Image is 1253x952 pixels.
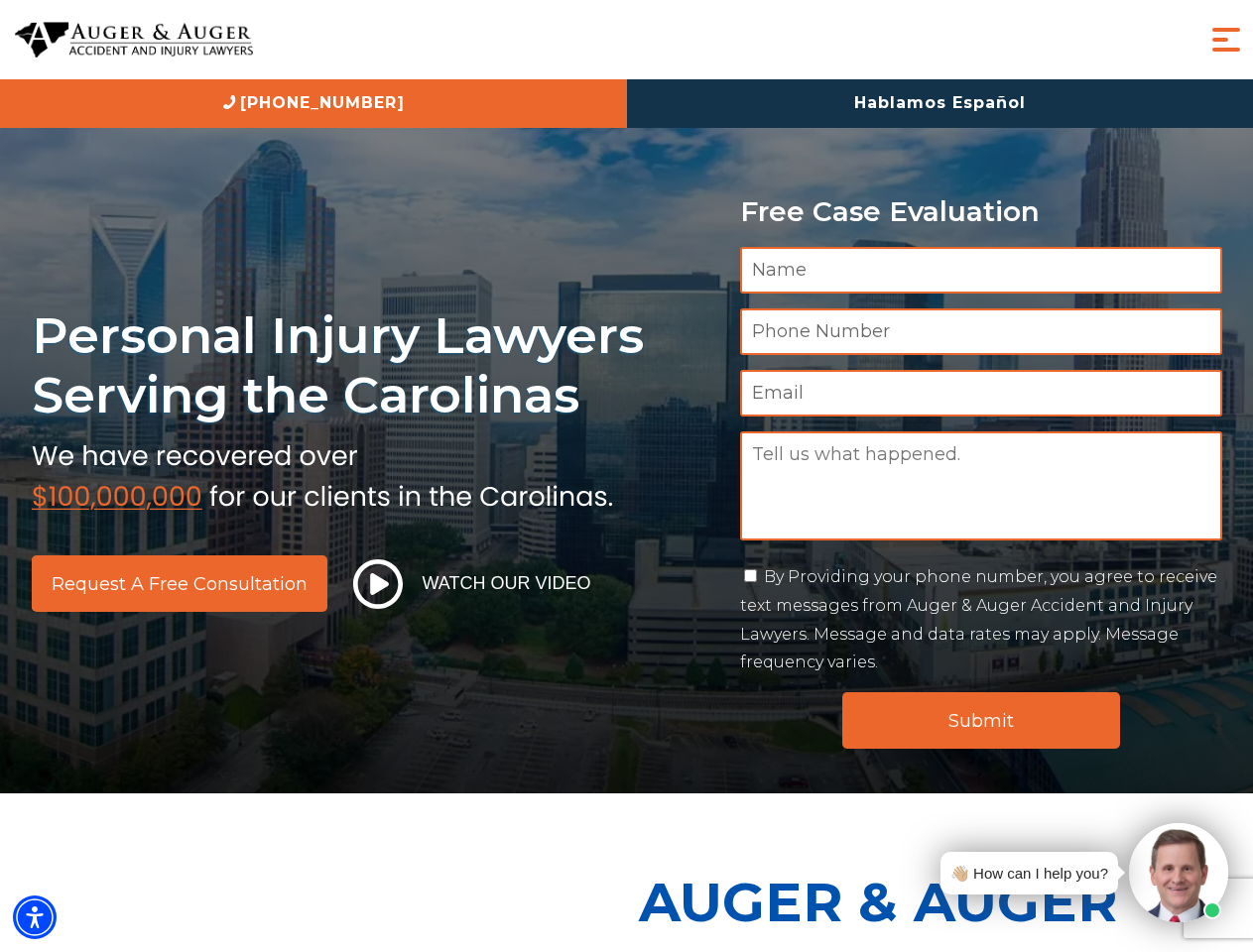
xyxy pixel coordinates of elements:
[32,305,716,425] h1: Personal Injury Lawyers Serving the Carolinas
[740,247,1222,294] input: Name
[740,370,1222,416] input: Email
[639,853,1242,951] p: Auger & Auger
[347,558,597,610] button: Watch Our Video
[15,22,253,59] img: Auger & Auger Accident and Injury Lawyers Logo
[1129,823,1228,922] img: Intaker widget Avatar
[32,435,613,511] img: sub text
[740,308,1222,355] input: Phone Number
[1206,20,1246,59] button: Menu
[950,860,1108,887] div: 👋🏼 How can I help you?
[32,555,327,612] a: Request a Free Consultation
[842,692,1120,749] input: Submit
[740,567,1217,671] label: By Providing your phone number, you agree to receive text messages from Auger & Auger Accident an...
[13,895,57,939] div: Accessibility Menu
[740,196,1222,227] p: Free Case Evaluation
[52,575,308,593] span: Request a Free Consultation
